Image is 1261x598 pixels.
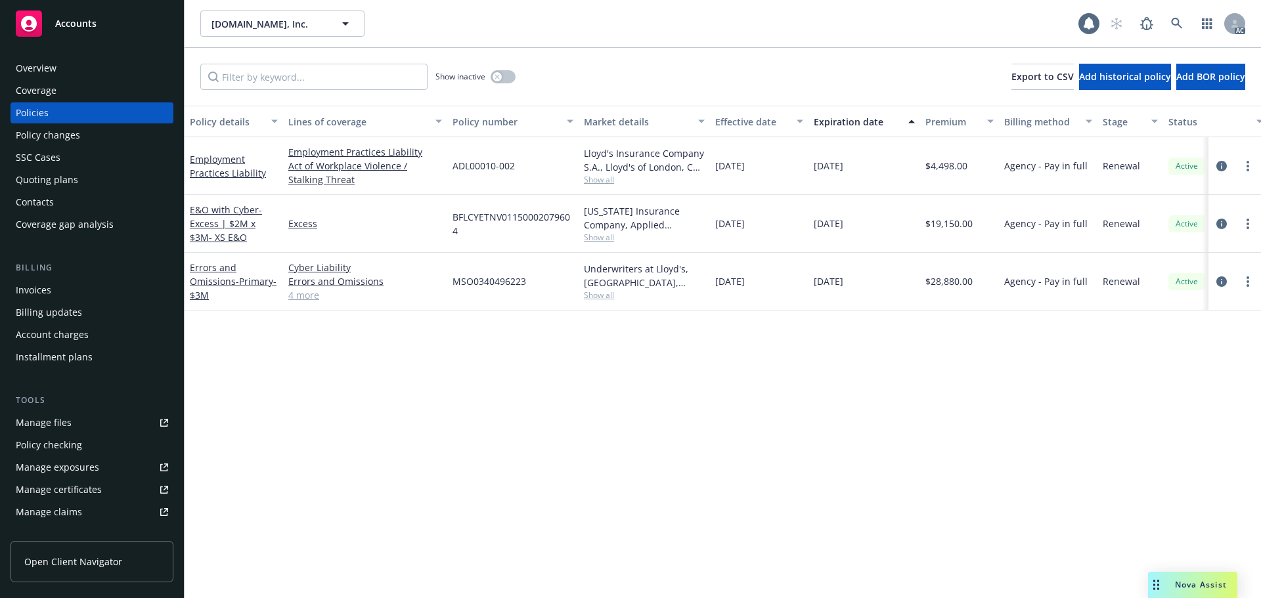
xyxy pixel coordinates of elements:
a: Cyber Liability [288,261,442,274]
span: Agency - Pay in full [1004,217,1088,230]
a: Errors and Omissions [190,261,277,301]
a: E&O with Cyber [190,203,262,244]
button: Expiration date [808,106,920,137]
div: Installment plans [16,347,93,368]
div: Market details [584,115,690,129]
a: circleInformation [1214,158,1229,174]
div: Manage BORs [16,524,77,545]
a: Account charges [11,324,173,345]
a: 4 more [288,288,442,302]
span: $19,150.00 [925,217,973,230]
button: Billing method [999,106,1097,137]
a: Report a Bug [1134,11,1160,37]
span: Accounts [55,18,97,29]
a: Switch app [1194,11,1220,37]
div: Contacts [16,192,54,213]
div: Expiration date [814,115,900,129]
span: $4,498.00 [925,159,967,173]
div: Policy number [453,115,559,129]
div: Underwriters at Lloyd's, [GEOGRAPHIC_DATA], [PERSON_NAME] of London, CRC Group [584,262,705,289]
div: Manage files [16,412,72,433]
div: Stage [1103,115,1143,129]
div: Tools [11,394,173,407]
button: Effective date [710,106,808,137]
a: circleInformation [1214,216,1229,232]
span: Export to CSV [1011,70,1074,83]
span: [DATE] [715,159,745,173]
a: Quoting plans [11,169,173,190]
div: Effective date [715,115,789,129]
button: Stage [1097,106,1163,137]
span: Renewal [1103,217,1140,230]
a: SSC Cases [11,147,173,168]
div: SSC Cases [16,147,60,168]
div: Drag to move [1148,572,1164,598]
button: Policy details [185,106,283,137]
input: Filter by keyword... [200,64,428,90]
div: Overview [16,58,56,79]
span: MSO0340496223 [453,274,526,288]
span: Renewal [1103,159,1140,173]
span: Open Client Navigator [24,555,122,568]
span: [DATE] [715,217,745,230]
div: Billing method [1004,115,1078,129]
span: Active [1174,276,1200,288]
div: Status [1168,115,1249,129]
button: Add historical policy [1079,64,1171,90]
span: $28,880.00 [925,274,973,288]
span: - Excess | $2M x $3M- XS E&O [190,203,262,244]
button: Export to CSV [1011,64,1074,90]
a: Search [1164,11,1190,37]
span: Active [1174,160,1200,172]
div: Premium [925,115,979,129]
div: [US_STATE] Insurance Company, Applied Underwriters, CRC Group [584,204,705,232]
span: Active [1174,218,1200,230]
a: more [1240,274,1256,289]
div: Invoices [16,280,51,301]
a: Billing updates [11,302,173,323]
div: Policy details [190,115,263,129]
button: Add BOR policy [1176,64,1245,90]
span: Show inactive [435,71,485,82]
span: Show all [584,174,705,185]
div: Billing [11,261,173,274]
div: Policy changes [16,125,80,146]
div: Billing updates [16,302,82,323]
a: more [1240,158,1256,174]
a: Excess [288,217,442,230]
a: more [1240,216,1256,232]
button: Market details [579,106,710,137]
button: Lines of coverage [283,106,447,137]
span: Add BOR policy [1176,70,1245,83]
span: [DATE] [814,217,843,230]
div: Manage exposures [16,457,99,478]
a: Manage certificates [11,479,173,500]
span: Renewal [1103,274,1140,288]
a: Employment Practices Liability [190,153,266,179]
span: [DOMAIN_NAME], Inc. [211,17,325,31]
span: Show all [584,232,705,243]
div: Coverage gap analysis [16,214,114,235]
a: Installment plans [11,347,173,368]
a: Manage claims [11,502,173,523]
div: Policies [16,102,49,123]
button: Policy number [447,106,579,137]
a: Policies [11,102,173,123]
a: Invoices [11,280,173,301]
span: Add historical policy [1079,70,1171,83]
div: Manage claims [16,502,82,523]
a: Accounts [11,5,173,42]
span: [DATE] [715,274,745,288]
span: Show all [584,289,705,301]
a: Policy changes [11,125,173,146]
a: circleInformation [1214,274,1229,289]
span: Nova Assist [1175,579,1227,590]
div: Account charges [16,324,89,345]
div: Lines of coverage [288,115,428,129]
span: BFLCYETNV01150002079604 [453,210,573,238]
div: Lloyd's Insurance Company S.A., Lloyd's of London, CRC Group [584,146,705,174]
a: Manage exposures [11,457,173,478]
div: Policy checking [16,435,82,456]
a: Contacts [11,192,173,213]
